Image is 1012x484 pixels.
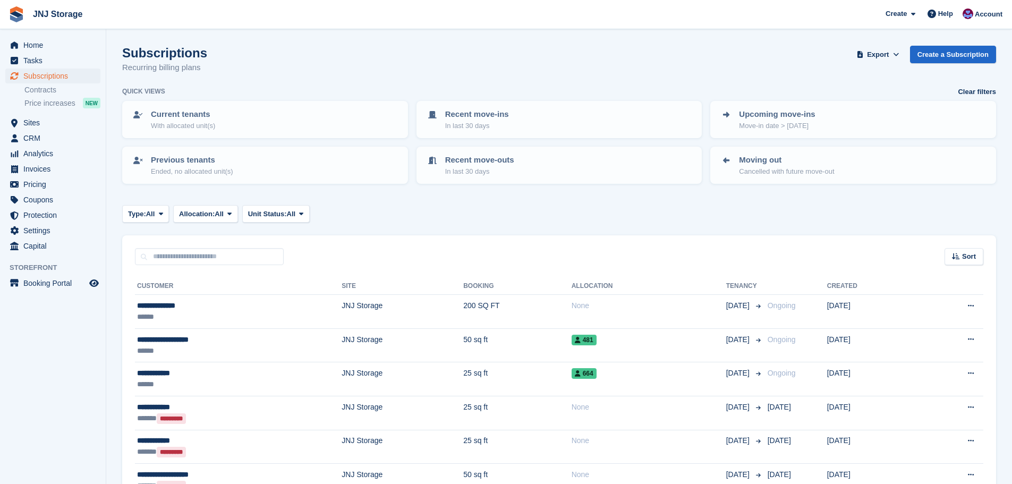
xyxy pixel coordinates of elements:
span: Protection [23,208,87,223]
p: Recurring billing plans [122,62,207,74]
p: Move-in date > [DATE] [739,121,815,131]
th: Booking [463,278,571,295]
td: JNJ Storage [342,362,463,396]
button: Allocation: All [173,205,238,223]
span: Help [938,9,953,19]
a: Preview store [88,277,100,290]
a: menu [5,115,100,130]
span: [DATE] [768,403,791,411]
td: [DATE] [827,430,917,464]
span: [DATE] [726,435,752,446]
span: Ongoing [768,335,796,344]
a: menu [5,239,100,253]
span: Allocation: [179,209,215,219]
td: 50 sq ft [463,328,571,362]
a: menu [5,192,100,207]
td: JNJ Storage [342,396,463,430]
span: Capital [23,239,87,253]
a: menu [5,276,100,291]
p: Ended, no allocated unit(s) [151,166,233,177]
a: Recent move-ins In last 30 days [418,102,701,137]
p: In last 30 days [445,166,514,177]
td: [DATE] [827,362,917,396]
h6: Quick views [122,87,165,96]
a: Price increases NEW [24,97,100,109]
button: Type: All [122,205,169,223]
span: Sites [23,115,87,130]
span: Home [23,38,87,53]
th: Created [827,278,917,295]
p: Cancelled with future move-out [739,166,834,177]
td: 25 sq ft [463,362,571,396]
td: JNJ Storage [342,295,463,329]
th: Customer [135,278,342,295]
span: Subscriptions [23,69,87,83]
span: Type: [128,209,146,219]
p: Upcoming move-ins [739,108,815,121]
th: Tenancy [726,278,763,295]
th: Allocation [572,278,726,295]
h1: Subscriptions [122,46,207,60]
span: Booking Portal [23,276,87,291]
span: [DATE] [726,334,752,345]
span: Pricing [23,177,87,192]
td: JNJ Storage [342,328,463,362]
a: Recent move-outs In last 30 days [418,148,701,183]
span: All [287,209,296,219]
div: None [572,300,726,311]
div: None [572,402,726,413]
a: Current tenants With allocated unit(s) [123,102,407,137]
p: Current tenants [151,108,215,121]
p: With allocated unit(s) [151,121,215,131]
div: NEW [83,98,100,108]
div: None [572,469,726,480]
a: menu [5,38,100,53]
td: 25 sq ft [463,396,571,430]
span: Price increases [24,98,75,108]
span: [DATE] [726,402,752,413]
img: Jonathan Scrase [963,9,973,19]
p: Recent move-outs [445,154,514,166]
a: menu [5,208,100,223]
span: 664 [572,368,597,379]
a: menu [5,146,100,161]
p: In last 30 days [445,121,509,131]
span: Export [867,49,889,60]
span: Unit Status: [248,209,287,219]
span: Tasks [23,53,87,68]
a: menu [5,162,100,176]
span: All [215,209,224,219]
span: Ongoing [768,369,796,377]
a: Moving out Cancelled with future move-out [711,148,995,183]
span: All [146,209,155,219]
img: stora-icon-8386f47178a22dfd0bd8f6a31ec36ba5ce8667c1dd55bd0f319d3a0aa187defe.svg [8,6,24,22]
span: Sort [962,251,976,262]
td: 200 SQ FT [463,295,571,329]
td: [DATE] [827,295,917,329]
td: [DATE] [827,328,917,362]
a: menu [5,53,100,68]
span: Coupons [23,192,87,207]
td: JNJ Storage [342,430,463,464]
a: Contracts [24,85,100,95]
span: Settings [23,223,87,238]
span: Ongoing [768,301,796,310]
a: Clear filters [958,87,996,97]
span: [DATE] [726,300,752,311]
span: CRM [23,131,87,146]
a: menu [5,177,100,192]
span: [DATE] [726,368,752,379]
p: Recent move-ins [445,108,509,121]
p: Moving out [739,154,834,166]
a: menu [5,131,100,146]
span: Account [975,9,1002,20]
td: 25 sq ft [463,430,571,464]
button: Unit Status: All [242,205,310,223]
span: 481 [572,335,597,345]
th: Site [342,278,463,295]
a: JNJ Storage [29,5,87,23]
a: Previous tenants Ended, no allocated unit(s) [123,148,407,183]
span: Invoices [23,162,87,176]
span: Analytics [23,146,87,161]
a: Upcoming move-ins Move-in date > [DATE] [711,102,995,137]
